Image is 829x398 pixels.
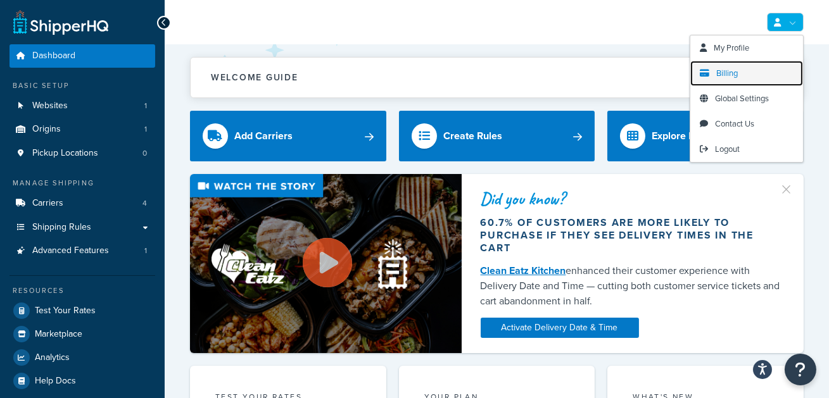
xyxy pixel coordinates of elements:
span: Shipping Rules [32,222,91,233]
span: Logout [715,143,740,155]
a: Activate Delivery Date & Time [481,318,639,338]
h2: Welcome Guide [211,73,298,82]
button: Open Resource Center [785,354,816,385]
div: 60.7% of customers are more likely to purchase if they see delivery times in the cart [481,216,785,254]
a: Shipping Rules [9,216,155,239]
a: Dashboard [9,44,155,68]
span: 1 [144,124,147,135]
a: Help Docs [9,370,155,392]
span: My Profile [714,42,749,54]
a: Analytics [9,346,155,369]
li: Origins [9,118,155,141]
span: 0 [142,148,147,159]
a: Explore Features [607,111,804,161]
a: Marketplace [9,323,155,345]
a: Global Settings [690,86,803,111]
span: 1 [144,101,147,111]
span: Marketplace [35,329,82,340]
div: Explore Features [652,127,729,145]
a: Clean Eatz Kitchen [481,263,566,278]
a: Test Your Rates [9,299,155,322]
li: Pickup Locations [9,142,155,165]
button: Welcome Guide [191,58,803,97]
span: Advanced Features [32,246,109,256]
span: Carriers [32,198,63,209]
span: Contact Us [715,118,754,130]
li: Websites [9,94,155,118]
li: Advanced Features [9,239,155,263]
a: Origins1 [9,118,155,141]
span: Origins [32,124,61,135]
a: Advanced Features1 [9,239,155,263]
a: Add Carriers [190,111,386,161]
span: Test Your Rates [35,306,96,316]
a: Carriers4 [9,192,155,215]
a: Websites1 [9,94,155,118]
a: Pickup Locations0 [9,142,155,165]
span: Websites [32,101,68,111]
span: 1 [144,246,147,256]
a: Create Rules [399,111,595,161]
div: Basic Setup [9,80,155,91]
div: enhanced their customer experience with Delivery Date and Time — cutting both customer service ti... [481,263,785,309]
div: Create Rules [443,127,502,145]
li: Carriers [9,192,155,215]
span: Billing [716,67,738,79]
div: Did you know? [481,190,785,208]
span: Help Docs [35,376,76,387]
a: Billing [690,61,803,86]
div: Manage Shipping [9,178,155,189]
span: 4 [142,198,147,209]
img: Video thumbnail [190,174,462,353]
span: Dashboard [32,51,75,61]
span: Analytics [35,352,70,363]
div: Resources [9,285,155,296]
a: My Profile [690,35,803,61]
a: Contact Us [690,111,803,137]
a: Logout [690,137,803,162]
div: Add Carriers [234,127,293,145]
span: Pickup Locations [32,148,98,159]
span: Global Settings [715,92,769,104]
